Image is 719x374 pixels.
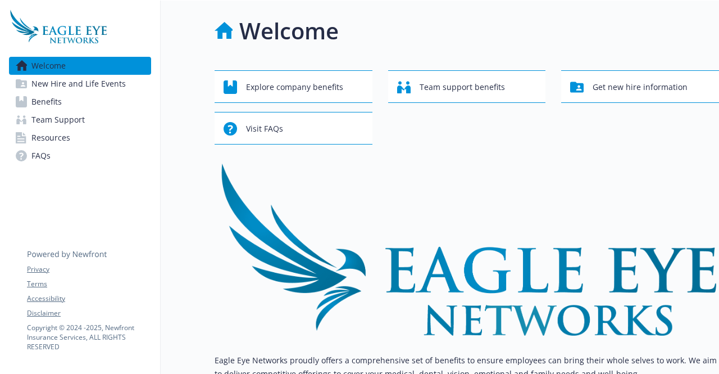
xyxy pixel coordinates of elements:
span: FAQs [31,147,51,165]
button: Visit FAQs [215,112,372,145]
a: Disclaimer [27,308,151,318]
a: Welcome [9,57,151,75]
span: Welcome [31,57,66,75]
a: Terms [27,279,151,289]
button: Explore company benefits [215,70,372,103]
a: FAQs [9,147,151,165]
a: Resources [9,129,151,147]
span: Benefits [31,93,62,111]
span: Get new hire information [593,76,688,98]
button: Team support benefits [388,70,546,103]
a: Team Support [9,111,151,129]
a: Benefits [9,93,151,111]
span: New Hire and Life Events [31,75,126,93]
a: New Hire and Life Events [9,75,151,93]
span: Resources [31,129,70,147]
a: Privacy [27,264,151,274]
a: Accessibility [27,294,151,304]
span: Explore company benefits [246,76,343,98]
img: overview page banner [215,163,719,336]
button: Get new hire information [561,70,719,103]
span: Visit FAQs [246,118,283,139]
p: Copyright © 2024 - 2025 , Newfront Insurance Services, ALL RIGHTS RESERVED [27,323,151,352]
span: Team Support [31,111,85,129]
span: Team support benefits [420,76,505,98]
h1: Welcome [239,14,339,48]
